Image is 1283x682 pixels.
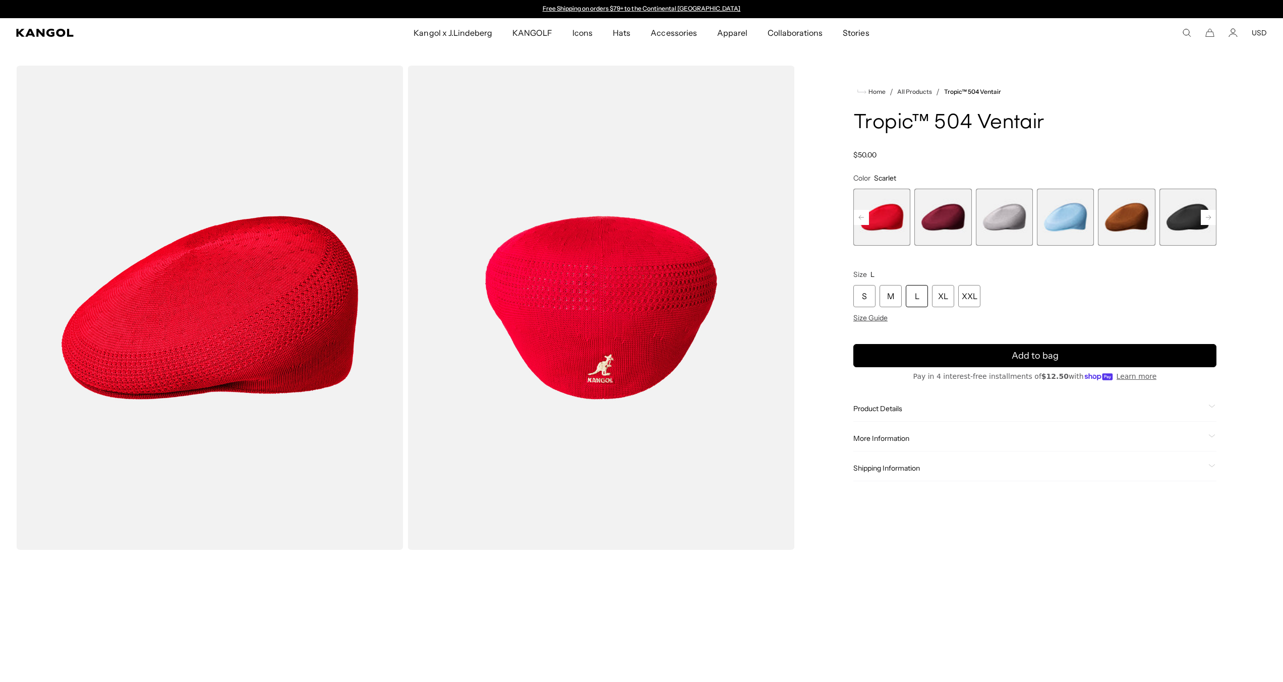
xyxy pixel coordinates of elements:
[914,189,971,246] label: Burgundy
[880,285,902,307] div: M
[562,18,603,47] a: Icons
[1098,189,1155,246] div: 17 of 22
[757,18,833,47] a: Collaborations
[502,18,562,47] a: KANGOLF
[857,87,886,96] a: Home
[1229,28,1238,37] a: Account
[958,285,980,307] div: XXL
[1098,189,1155,246] label: Cognac
[874,174,896,183] span: Scarlet
[1182,28,1191,37] summary: Search here
[976,189,1033,246] label: Grey
[572,18,593,47] span: Icons
[866,88,886,95] span: Home
[944,88,1002,95] a: Tropic™ 504 Ventair
[403,18,502,47] a: Kangol x J.Lindeberg
[1037,189,1094,246] label: Light Blue
[768,18,823,47] span: Collaborations
[603,18,640,47] a: Hats
[1252,28,1267,37] button: USD
[853,189,910,246] div: 13 of 22
[906,285,928,307] div: L
[407,66,795,550] img: color-scarlet
[543,5,741,12] a: Free Shipping on orders $79+ to the Continental [GEOGRAPHIC_DATA]
[853,112,1216,134] h1: Tropic™ 504 Ventair
[512,18,552,47] span: KANGOLF
[16,66,403,550] img: color-scarlet
[1012,349,1059,363] span: Add to bag
[613,18,630,47] span: Hats
[1159,189,1216,246] label: Black
[853,285,876,307] div: S
[651,18,696,47] span: Accessories
[853,404,1204,413] span: Product Details
[853,434,1204,443] span: More Information
[414,18,492,47] span: Kangol x J.Lindeberg
[853,464,1204,473] span: Shipping Information
[870,270,874,279] span: L
[976,189,1033,246] div: 15 of 22
[853,344,1216,367] button: Add to bag
[886,86,893,98] li: /
[914,189,971,246] div: 14 of 22
[843,18,869,47] span: Stories
[538,5,745,13] div: Announcement
[717,18,747,47] span: Apparel
[538,5,745,13] div: 1 of 2
[853,313,888,322] span: Size Guide
[833,18,879,47] a: Stories
[640,18,707,47] a: Accessories
[1205,28,1214,37] button: Cart
[853,270,867,279] span: Size
[853,189,910,246] label: Scarlet
[853,150,877,159] span: $50.00
[1159,189,1216,246] div: 18 of 22
[897,88,932,95] a: All Products
[1037,189,1094,246] div: 16 of 22
[16,29,274,37] a: Kangol
[538,5,745,13] slideshow-component: Announcement bar
[853,86,1216,98] nav: breadcrumbs
[853,174,870,183] span: Color
[932,285,954,307] div: XL
[932,86,940,98] li: /
[707,18,757,47] a: Apparel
